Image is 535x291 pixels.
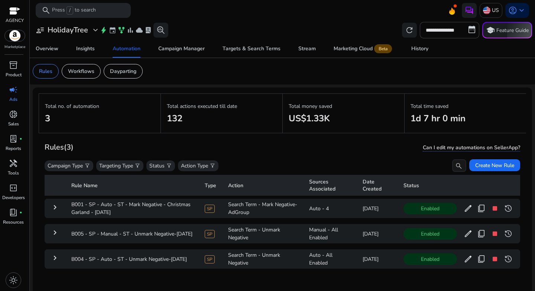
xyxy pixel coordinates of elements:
span: search [42,6,51,15]
h2: US$1.33K [289,113,398,124]
span: history [504,229,513,238]
div: Campaign Manager [158,46,205,51]
img: amazon.svg [5,30,25,41]
button: content_copy [476,253,487,265]
button: edit [462,202,474,214]
button: history [502,253,514,265]
button: Create New Rule [469,159,520,171]
span: code_blocks [9,183,18,192]
span: filter_alt [134,163,140,169]
button: history [502,202,514,214]
span: campaign [9,85,18,94]
span: keyboard_arrow_down [517,6,526,15]
div: Targets & Search Terms [223,46,281,51]
span: inventory_2 [9,61,18,70]
span: user_attributes [36,26,45,35]
p: Rules [39,67,52,75]
span: content_copy [477,255,486,263]
th: Status [398,175,520,196]
p: Sales [8,121,19,127]
td: Search Term - Mark Negative-AdGroup [222,199,303,218]
span: SP [205,230,215,238]
button: edit [462,253,474,265]
p: Campaign Type [48,162,83,170]
button: refresh [402,23,417,38]
span: Create New Rule [475,162,514,169]
th: Type [199,175,222,196]
th: Sources Associated [303,175,357,196]
span: cloud [136,26,143,34]
p: Targeting Type [99,162,133,170]
p: Total actions executed till date [167,102,276,110]
div: Automation [113,46,140,51]
span: stop [490,255,499,263]
td: [DATE] [357,199,398,218]
span: SP [205,255,215,263]
td: Search Term - Unmark Negative [222,249,303,269]
div: Overview [36,46,58,51]
span: lab_profile [145,26,152,34]
div: Auto - 4 [309,205,351,212]
p: Developers [2,194,25,201]
span: / [67,6,73,15]
span: filter_alt [210,163,215,169]
span: edit [464,255,473,263]
th: Rule Name [65,175,199,196]
span: Enabled [403,203,457,214]
span: history [504,255,513,263]
button: stop [489,228,501,240]
p: Product [6,71,22,78]
div: Manual - All Enabled [309,226,351,242]
p: Total time saved [411,102,520,110]
td: Search Term - Unmark Negative [222,224,303,243]
span: Can I edit my automations on SellerApp? [423,144,520,151]
span: donut_small [9,110,18,119]
span: Enabled [403,253,457,265]
div: History [411,46,428,51]
h3: Rules (3) [45,143,74,152]
span: family_history [118,26,125,34]
span: Enabled [403,228,457,240]
p: Action Type [181,162,208,170]
p: Resources [3,219,24,226]
h2: 1d 7 hr 0 min [411,113,520,124]
p: Ads [9,96,17,103]
p: Tools [8,170,19,176]
mat-icon: keyboard_arrow_right [51,228,59,237]
span: stop [490,204,499,213]
button: search_insights [153,23,168,38]
span: history [504,204,513,213]
button: schoolFeature Guide [482,22,532,38]
span: account_circle [508,6,517,15]
button: content_copy [476,228,487,240]
p: Total no. of automation [45,102,155,110]
span: expand_more [91,26,100,35]
span: fiber_manual_record [19,137,22,140]
span: content_copy [477,229,486,238]
p: Reports [6,145,21,152]
span: content_copy [477,204,486,213]
span: edit [464,229,473,238]
mat-icon: keyboard_arrow_right [51,203,59,212]
h3: HolidayTree [48,26,88,35]
h2: 3 [45,113,155,124]
span: SP [205,205,215,213]
p: Workflows [68,67,94,75]
span: school [486,26,495,35]
span: fiber_manual_record [19,211,22,214]
p: Status [149,162,165,170]
span: filter_alt [84,163,90,169]
div: Marketing Cloud [334,46,393,52]
span: book_4 [9,208,18,217]
div: Insights [76,46,95,51]
button: edit [462,228,474,240]
button: stop [489,202,501,214]
button: stop [489,253,501,265]
td: B001 - SP - Auto - ST - Mark Negative - Christmas Garland - [DATE] [65,199,199,218]
span: stop [490,229,499,238]
span: event [109,26,116,34]
p: AGENCY [6,17,24,24]
mat-icon: keyboard_arrow_right [51,253,59,262]
span: light_mode [9,276,18,285]
h2: 132 [167,113,276,124]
